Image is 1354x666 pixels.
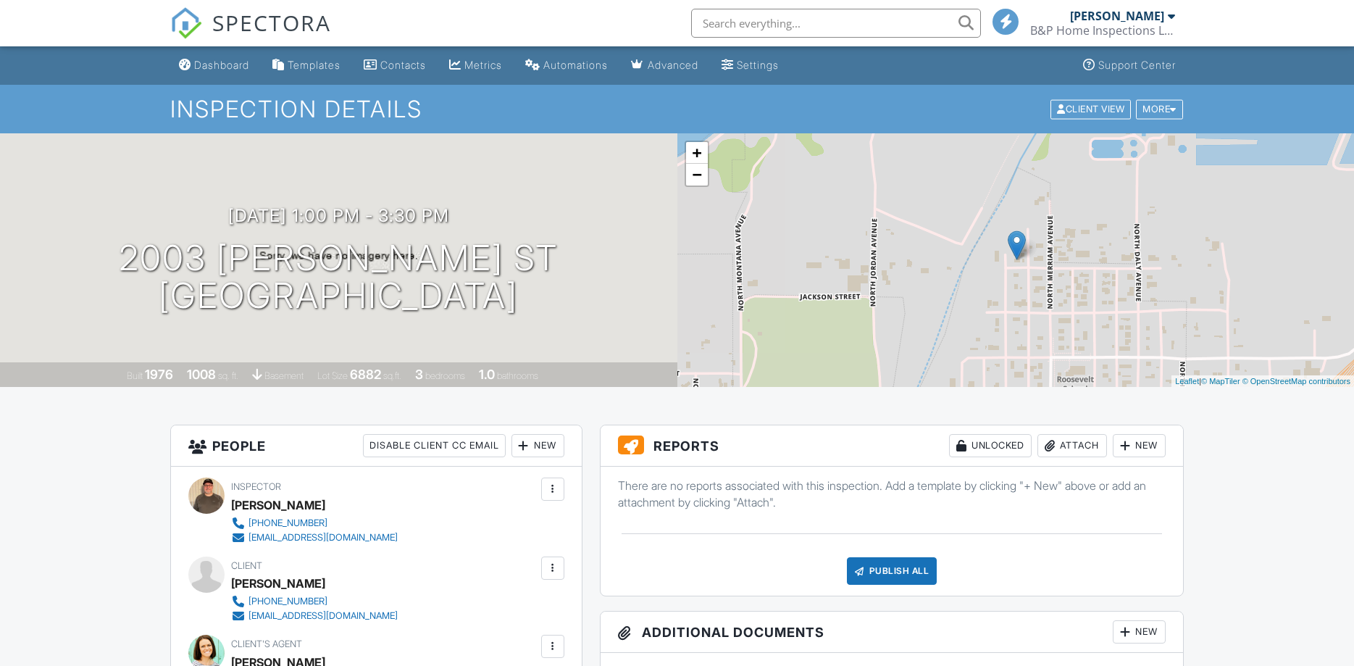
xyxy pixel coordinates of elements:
div: Attach [1037,434,1107,457]
a: Settings [716,52,785,79]
img: The Best Home Inspection Software - Spectora [170,7,202,39]
a: Metrics [443,52,508,79]
div: Dashboard [194,59,249,71]
a: Templates [267,52,346,79]
span: sq. ft. [218,370,238,381]
div: [PERSON_NAME] [231,573,325,594]
div: 3 [415,367,423,382]
div: [PERSON_NAME] [1070,9,1164,23]
a: Automations (Basic) [519,52,614,79]
input: Search everything... [691,9,981,38]
div: Support Center [1098,59,1176,71]
div: | [1171,375,1354,388]
a: Support Center [1077,52,1182,79]
a: Zoom out [686,164,708,186]
a: Client View [1049,103,1134,114]
span: Inspector [231,481,281,492]
div: 1976 [145,367,173,382]
div: [EMAIL_ADDRESS][DOMAIN_NAME] [248,532,398,544]
a: © OpenStreetMap contributors [1242,377,1350,386]
a: [PHONE_NUMBER] [231,594,398,609]
div: 1008 [187,367,216,382]
div: New [511,434,564,457]
h3: [DATE] 1:00 pm - 3:30 pm [228,206,449,225]
div: Metrics [464,59,502,71]
div: Advanced [648,59,698,71]
h3: People [171,425,582,467]
h1: 2003 [PERSON_NAME] St [GEOGRAPHIC_DATA] [119,239,558,316]
div: Unlocked [949,434,1032,457]
p: There are no reports associated with this inspection. Add a template by clicking "+ New" above or... [618,478,1166,510]
div: [PHONE_NUMBER] [248,596,327,607]
a: © MapTiler [1201,377,1240,386]
div: More [1136,99,1183,119]
div: New [1113,620,1166,644]
div: B&P Home Inspections LLC [1030,23,1175,38]
span: Client's Agent [231,638,302,649]
div: [PERSON_NAME] [231,494,325,516]
a: [EMAIL_ADDRESS][DOMAIN_NAME] [231,609,398,623]
a: [PHONE_NUMBER] [231,516,398,530]
a: Zoom in [686,142,708,164]
h3: Reports [601,425,1184,467]
h3: Additional Documents [601,612,1184,653]
a: Contacts [358,52,432,79]
div: Contacts [380,59,426,71]
a: Advanced [625,52,704,79]
div: Publish All [847,557,937,585]
div: Settings [737,59,779,71]
div: 1.0 [479,367,495,382]
span: Built [127,370,143,381]
div: Client View [1050,99,1131,119]
span: Lot Size [317,370,348,381]
span: SPECTORA [212,7,331,38]
span: bedrooms [425,370,465,381]
span: bathrooms [497,370,538,381]
div: 6882 [350,367,381,382]
div: Automations [543,59,608,71]
div: Templates [288,59,340,71]
span: basement [264,370,304,381]
a: Leaflet [1175,377,1199,386]
div: New [1113,434,1166,457]
div: Disable Client CC Email [363,434,506,457]
h1: Inspection Details [170,96,1184,122]
span: sq.ft. [383,370,401,381]
span: Client [231,560,262,571]
a: Dashboard [173,52,255,79]
div: [PHONE_NUMBER] [248,517,327,529]
a: [EMAIL_ADDRESS][DOMAIN_NAME] [231,530,398,545]
a: SPECTORA [170,20,331,50]
div: [EMAIL_ADDRESS][DOMAIN_NAME] [248,610,398,622]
